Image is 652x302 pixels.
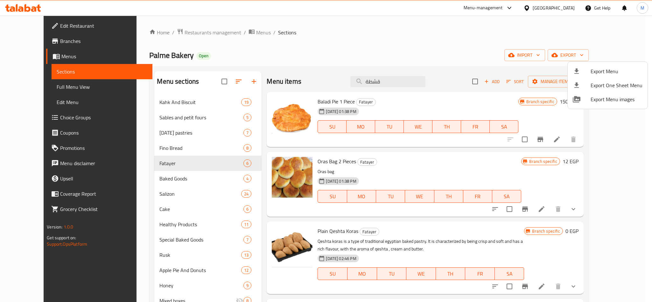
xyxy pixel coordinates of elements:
li: Export one sheet menu items [568,78,648,92]
li: Export menu items [568,64,648,78]
span: Export Menu [591,67,642,75]
li: Export Menu images [568,92,648,106]
span: Export Menu images [591,95,642,103]
span: Export One Sheet Menu [591,81,642,89]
